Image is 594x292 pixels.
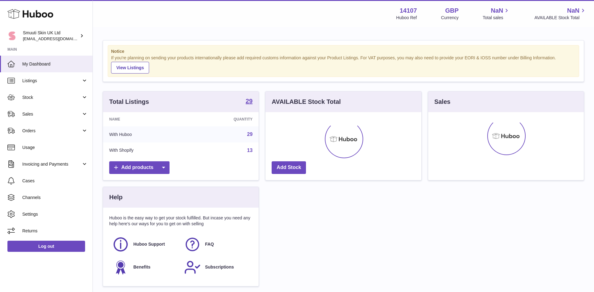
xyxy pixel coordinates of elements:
[22,78,81,84] span: Listings
[246,98,252,104] strong: 29
[109,161,170,174] a: Add products
[22,111,81,117] span: Sales
[184,236,250,253] a: FAQ
[272,98,341,106] h3: AVAILABLE Stock Total
[534,6,587,21] a: NaN AVAILABLE Stock Total
[133,241,165,247] span: Huboo Support
[7,31,17,40] img: internalAdmin-14107@internal.huboo.com
[109,193,123,201] h3: Help
[23,30,79,42] div: Smuuti Skin UK Ltd
[184,259,250,276] a: Subscriptions
[22,161,81,167] span: Invoicing and Payments
[567,6,579,15] span: NaN
[22,95,81,100] span: Stock
[109,215,252,227] p: Huboo is the easy way to get your stock fulfilled. But incase you need any help here's our ways f...
[246,98,252,105] a: 29
[103,142,187,159] td: With Shopify
[483,6,510,21] a: NaN Total sales
[22,61,88,67] span: My Dashboard
[22,211,88,217] span: Settings
[103,126,187,142] td: With Huboo
[7,241,85,252] a: Log out
[133,264,150,270] span: Benefits
[247,148,253,153] a: 13
[112,259,178,276] a: Benefits
[434,98,450,106] h3: Sales
[534,15,587,21] span: AVAILABLE Stock Total
[491,6,503,15] span: NaN
[111,49,576,54] strong: Notice
[103,112,187,126] th: Name
[22,128,81,134] span: Orders
[205,264,234,270] span: Subscriptions
[272,161,306,174] a: Add Stock
[22,195,88,201] span: Channels
[22,178,88,184] span: Cases
[247,132,253,137] a: 29
[187,112,259,126] th: Quantity
[441,15,459,21] div: Currency
[109,98,149,106] h3: Total Listings
[483,15,510,21] span: Total sales
[396,15,417,21] div: Huboo Ref
[23,36,91,41] span: [EMAIL_ADDRESS][DOMAIN_NAME]
[22,228,88,234] span: Returns
[112,236,178,253] a: Huboo Support
[111,55,576,74] div: If you're planning on sending your products internationally please add required customs informati...
[400,6,417,15] strong: 14107
[22,145,88,150] span: Usage
[445,6,458,15] strong: GBP
[205,241,214,247] span: FAQ
[111,62,149,74] a: View Listings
